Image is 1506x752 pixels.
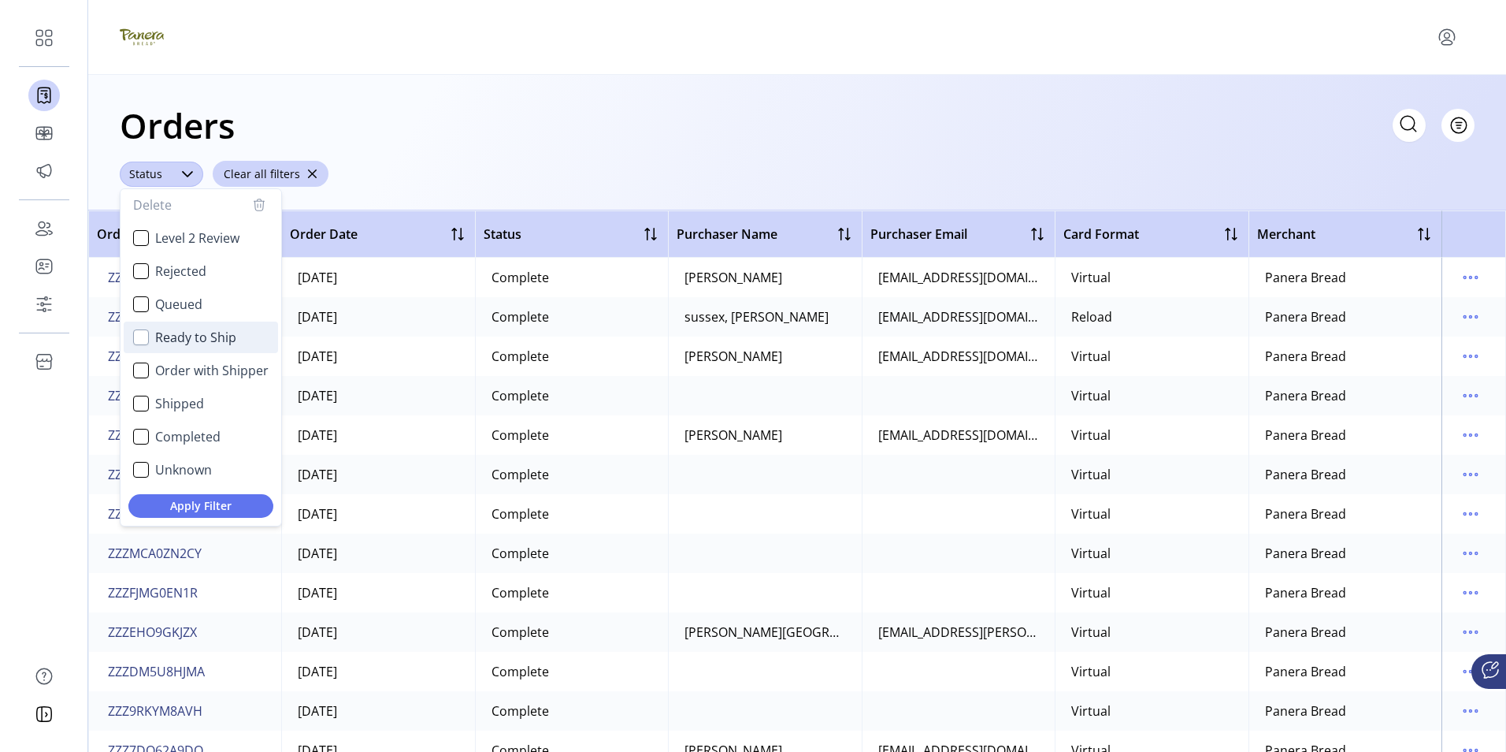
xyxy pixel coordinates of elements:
[281,691,474,731] td: [DATE]
[1265,702,1346,720] div: Panera Bread
[1458,580,1483,605] button: menu
[677,225,777,244] span: Purchaser Name
[108,583,198,602] span: ZZZFJMG0EN1R
[108,426,205,445] span: ZZZVGKXM3FDH
[224,166,300,182] span: Clear all filters
[108,623,197,642] span: ZZZEHO9GKJZX
[1265,268,1346,287] div: Panera Bread
[1265,426,1346,445] div: Panera Bread
[1071,268,1111,287] div: Virtual
[105,541,205,566] button: ZZZMCA0ZN2CY
[1265,544,1346,563] div: Panera Bread
[281,455,474,494] td: [DATE]
[1071,426,1111,445] div: Virtual
[1458,620,1483,645] button: menu
[1265,347,1346,366] div: Panera Bread
[870,225,967,244] span: Purchaser Email
[1071,465,1111,484] div: Virtual
[133,195,269,214] button: Delete
[128,494,273,518] button: Apply Filter
[108,268,199,287] span: ZZZWSA57TV08
[124,454,278,486] li: Unknown
[1071,386,1111,405] div: Virtual
[491,426,549,445] div: Complete
[1071,347,1111,366] div: Virtual
[1063,225,1139,244] span: Card Format
[1441,109,1474,142] button: Filter Button
[1071,662,1111,681] div: Virtual
[491,465,549,484] div: Complete
[1458,383,1483,408] button: menu
[1458,304,1483,329] button: menu
[290,225,358,244] span: Order Date
[1265,623,1346,642] div: Panera Bread
[491,583,549,602] div: Complete
[491,307,549,326] div: Complete
[1265,465,1346,484] div: Panera Bread
[120,98,235,153] h1: Orders
[120,162,172,187] div: Status
[155,361,269,380] span: Order with Shipper
[281,258,474,297] td: [DATE]
[141,497,261,514] span: Apply Filter
[491,623,549,642] div: Complete
[133,195,172,214] span: Delete
[1458,423,1483,448] button: menu
[108,662,205,681] span: ZZZDM5U8HJMA
[878,347,1039,366] div: [EMAIL_ADDRESS][DOMAIN_NAME]
[684,347,782,366] div: [PERSON_NAME]
[684,268,782,287] div: [PERSON_NAME]
[281,534,474,573] td: [DATE]
[155,229,239,248] span: Level 2 Review
[124,355,278,386] li: Order with Shipper
[281,415,474,455] td: [DATE]
[491,702,549,720] div: Complete
[121,120,281,490] ul: Option List
[491,544,549,563] div: Complete
[1071,623,1111,642] div: Virtual
[213,161,328,187] button: Clear all filters
[1458,698,1483,724] button: menu
[1071,544,1111,563] div: Virtual
[1458,659,1483,684] button: menu
[105,383,211,408] button: ZZZW0Z4QWU2V
[1265,504,1346,523] div: Panera Bread
[484,225,521,244] span: Status
[108,347,206,366] span: ZZZWHOG9BTT8
[155,295,202,314] span: Queued
[684,426,782,445] div: [PERSON_NAME]
[155,460,212,479] span: Unknown
[105,265,202,290] button: ZZZWSA57TV08
[878,307,1039,326] div: [EMAIL_ADDRESS][DOMAIN_NAME]
[105,423,208,448] button: ZZZVGKXM3FDH
[1071,504,1111,523] div: Virtual
[491,386,549,405] div: Complete
[281,337,474,376] td: [DATE]
[684,623,845,642] div: [PERSON_NAME][GEOGRAPHIC_DATA]
[105,304,204,329] button: ZZZWRZETG88X
[1071,307,1112,326] div: Reload
[684,307,829,326] div: sussex, [PERSON_NAME]
[1458,344,1483,369] button: menu
[155,262,206,281] span: Rejected
[1071,583,1111,602] div: Virtual
[108,504,194,523] span: ZZZR33V7DJR3
[120,15,164,59] img: logo
[105,580,201,605] button: ZZZFJMG0EN1R
[281,297,474,337] td: [DATE]
[105,462,198,487] button: ZZZRJMYT9ZR1
[491,662,549,681] div: Complete
[155,394,204,413] span: Shipped
[108,702,202,720] span: ZZZ9RKYM8AVH
[1257,225,1315,244] span: Merchant
[1458,462,1483,487] button: menu
[124,222,278,254] li: Level 2 Review
[281,612,474,652] td: [DATE]
[124,289,278,320] li: Queued
[124,421,278,452] li: Completed
[1071,702,1111,720] div: Virtual
[1265,662,1346,681] div: Panera Bread
[1265,307,1346,326] div: Panera Bread
[491,347,549,366] div: Complete
[878,268,1039,287] div: [EMAIL_ADDRESS][DOMAIN_NAME]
